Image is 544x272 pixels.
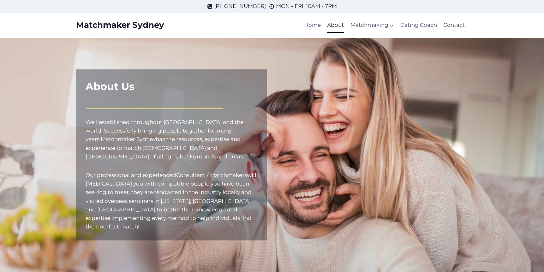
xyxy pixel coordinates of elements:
span: Matchmaking [350,21,394,29]
mark: Well established throughout [GEOGRAPHIC_DATA] and the world. Successfully bringing people togethe... [86,119,243,142]
span: MON - FRI: 10AM - 7PM [276,2,337,10]
a: About [324,18,347,33]
p: has the resources, expertise and experience to match [DEMOGRAPHIC_DATA] and [DEMOGRAPHIC_DATA] of... [86,118,258,161]
p: Our professional and experienced will [MEDICAL_DATA] you with compatible people you have been see... [86,171,258,231]
span: [PHONE_NUMBER] [214,2,266,10]
nav: Primary [301,18,468,33]
a: Dating Coach [397,18,440,33]
h1: About Us [86,79,258,94]
a: Contact [440,18,468,33]
a: [PHONE_NUMBER] [207,2,266,10]
a: Matchmaking [347,18,397,33]
a: Matchmaker Sydney [76,20,164,30]
a: Consultant / Matchmakers [176,172,247,178]
a: Home [301,18,324,33]
a: Matchmaker Sydney [101,136,156,142]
